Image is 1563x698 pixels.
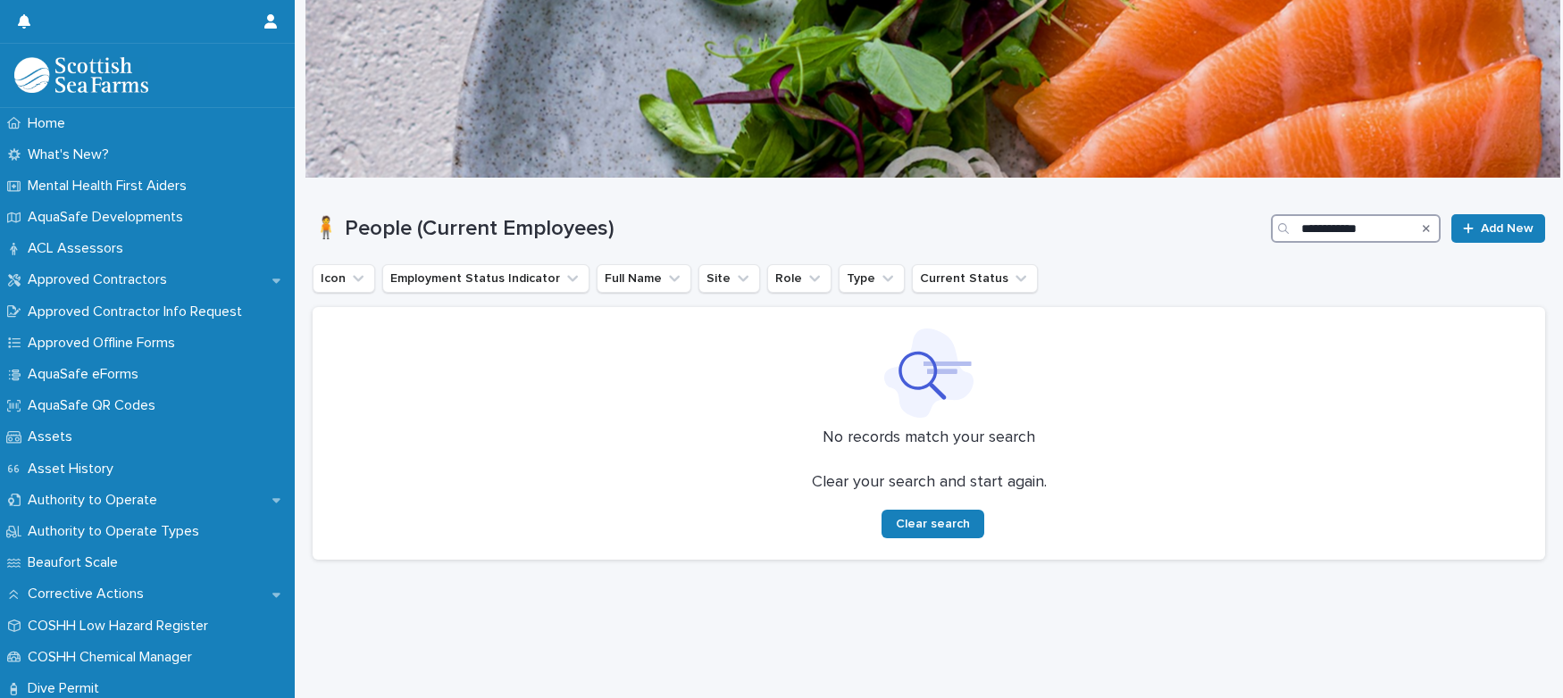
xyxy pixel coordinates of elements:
[21,554,132,571] p: Beaufort Scale
[839,264,905,293] button: Type
[1271,214,1441,243] input: Search
[334,428,1524,448] p: No records match your search
[313,264,375,293] button: Icon
[21,366,153,383] p: AquaSafe eForms
[1451,214,1545,243] a: Add New
[21,523,213,540] p: Authority to Operate Types
[597,264,691,293] button: Full Name
[1481,222,1534,235] span: Add New
[14,57,148,93] img: bPIBxiqnSb2ggTQWdOVV
[21,209,197,226] p: AquaSafe Developments
[382,264,589,293] button: Employment Status Indicator
[21,586,158,602] p: Corrective Actions
[21,492,171,509] p: Authority to Operate
[21,303,256,320] p: Approved Contractor Info Request
[21,146,123,163] p: What's New?
[21,271,181,288] p: Approved Contractors
[21,428,87,445] p: Assets
[21,178,201,195] p: Mental Health First Aiders
[912,264,1038,293] button: Current Status
[21,115,79,132] p: Home
[896,518,970,530] span: Clear search
[812,473,1047,493] p: Clear your search and start again.
[21,461,128,478] p: Asset History
[882,510,984,538] button: Clear search
[21,335,189,352] p: Approved Offline Forms
[21,618,222,635] p: COSHH Low Hazard Register
[767,264,832,293] button: Role
[21,649,206,666] p: COSHH Chemical Manager
[21,397,170,414] p: AquaSafe QR Codes
[698,264,760,293] button: Site
[21,240,138,257] p: ACL Assessors
[21,680,113,697] p: Dive Permit
[313,216,1264,242] h1: 🧍 People (Current Employees)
